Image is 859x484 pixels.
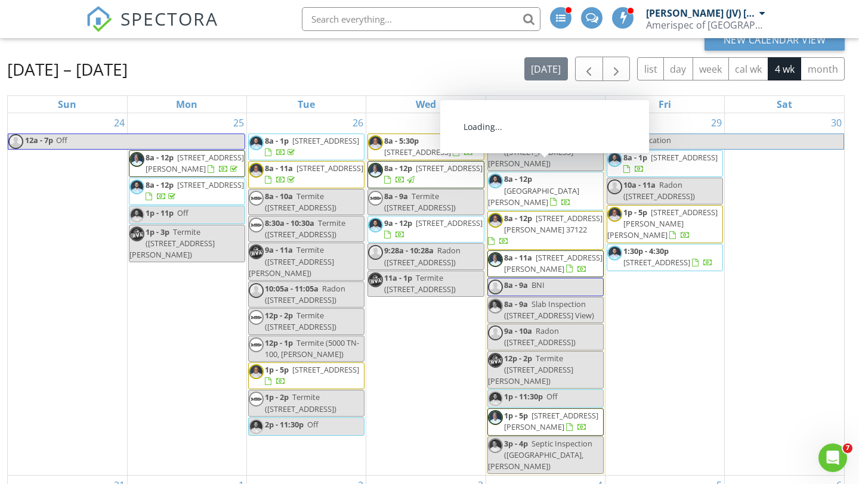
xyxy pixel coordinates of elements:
[416,163,483,173] span: [STREET_ADDRESS]
[602,57,631,81] button: Next
[177,207,189,218] span: Off
[504,252,602,274] span: [STREET_ADDRESS][PERSON_NAME]
[384,147,451,157] span: [STREET_ADDRESS]
[350,113,366,132] a: Go to August 26, 2025
[488,173,579,207] a: 8a - 12p [GEOGRAPHIC_DATA][PERSON_NAME]
[504,410,598,432] span: [STREET_ADDRESS][PERSON_NAME]
[488,353,503,368] img: screenshot_20241018_003529.png
[265,392,289,402] span: 1p - 2p
[488,438,503,453] img: owner_jd_munns.png
[86,6,112,32] img: The Best Home Inspection Software - Spectora
[146,179,174,190] span: 8a - 12p
[129,227,144,241] img: screenshot_20241018_003529.png
[488,353,573,386] span: Termite ([STREET_ADDRESS][PERSON_NAME])
[265,392,336,414] span: Termite ([STREET_ADDRESS])
[728,57,769,80] button: cal wk
[504,173,532,184] span: 8a - 12p
[488,135,503,150] img: screenshot_20241018_003529.png
[623,179,695,201] span: Radon ([STREET_ADDRESS])
[704,29,845,51] button: New Calendar View
[249,310,264,325] img: 348s.png
[265,419,304,430] span: 2p - 11:30p
[146,179,244,201] a: 8a - 12p [STREET_ADDRESS]
[265,163,293,173] span: 8a - 11a
[265,364,289,375] span: 1p - 5p
[56,135,67,145] span: Off
[470,113,486,132] a: Go to August 27, 2025
[504,213,532,224] span: 8a - 12p
[384,135,419,146] span: 8a - 5:30p
[367,161,484,188] a: 8a - 12p [STREET_ADDRESS]
[504,299,594,321] span: Slab Inspection ([STREET_ADDRESS] View)
[607,179,622,194] img: default-user-f0147aede5fd5fa78ca7ade42f37bd4542148d508eef1c3d3ea960f66861d68b.jpg
[249,283,264,298] img: default-user-f0147aede5fd5fa78ca7ade42f37bd4542148d508eef1c3d3ea960f66861d68b.jpg
[504,325,576,348] span: Radon ([STREET_ADDRESS])
[488,135,573,169] span: Termite ([STREET_ADDRESS][PERSON_NAME])
[607,207,718,240] a: 1p - 5p [STREET_ADDRESS][PERSON_NAME][PERSON_NAME]
[366,113,486,476] td: Go to August 27, 2025
[774,96,795,113] a: Saturday
[623,257,690,268] span: [STREET_ADDRESS]
[623,246,713,268] a: 1:30p - 4:30p [STREET_ADDRESS]
[504,391,543,402] span: 1p - 11:30p
[247,113,366,476] td: Go to August 26, 2025
[504,353,532,364] span: 12p - 2p
[249,191,264,206] img: 348s.png
[623,152,647,163] span: 8a - 1p
[146,227,169,237] span: 1p - 3p
[265,135,289,146] span: 8a - 1p
[488,438,592,471] span: Septic Inspection ([GEOGRAPHIC_DATA], [PERSON_NAME])
[504,252,602,274] a: 8a - 11a [STREET_ADDRESS][PERSON_NAME]
[637,57,664,80] button: list
[623,134,638,149] span: 12a
[646,7,756,19] div: [PERSON_NAME] (JV) [PERSON_NAME]
[607,205,723,244] a: 1p - 5p [STREET_ADDRESS][PERSON_NAME][PERSON_NAME]
[146,152,174,163] span: 8a - 12p
[265,218,345,240] span: Termite ([STREET_ADDRESS])
[248,362,364,389] a: 1p - 5p [STREET_ADDRESS]
[368,245,383,260] img: default-user-f0147aede5fd5fa78ca7ade42f37bd4542148d508eef1c3d3ea960f66861d68b.jpg
[384,135,474,157] a: 8a - 5:30p [STREET_ADDRESS]
[524,57,568,80] button: [DATE]
[249,392,264,407] img: 348s.png
[607,246,622,260] img: inspector_james_vollmer.png
[488,213,602,246] a: 8a - 12p [STREET_ADDRESS] [PERSON_NAME] 37122
[129,152,144,167] img: inspector_jon_gilles.png
[504,410,528,421] span: 1p - 5p
[607,207,622,222] img: inspector_ed_seidenkranz.png
[146,152,244,174] a: 8a - 12p [STREET_ADDRESS][PERSON_NAME]
[487,172,604,210] a: 8a - 12p [GEOGRAPHIC_DATA][PERSON_NAME]
[8,134,23,149] img: default-user-f0147aede5fd5fa78ca7ade42f37bd4542148d508eef1c3d3ea960f66861d68b.jpg
[265,364,359,386] a: 1p - 5p [STREET_ADDRESS]
[265,337,359,359] span: Termite (5000 TN-100, [PERSON_NAME])
[605,113,724,476] td: Go to August 29, 2025
[265,337,293,348] span: 12p - 1p
[86,16,218,41] a: SPECTORA
[488,391,503,406] img: inspector_james_vollmer.png
[146,152,244,174] span: [STREET_ADDRESS][PERSON_NAME]
[504,280,528,290] span: 8a - 9a
[265,163,363,185] a: 8a - 11a [STREET_ADDRESS]
[607,244,723,271] a: 1:30p - 4:30p [STREET_ADDRESS]
[177,179,244,190] span: [STREET_ADDRESS]
[265,135,359,157] a: 8a - 1p [STREET_ADDRESS]
[112,113,127,132] a: Go to August 24, 2025
[248,134,364,160] a: 8a - 1p [STREET_ADDRESS]
[488,299,503,314] img: owner_jd_munns.png
[249,364,264,379] img: inspector_ed_seidenkranz.png
[416,218,483,228] span: [STREET_ADDRESS]
[249,244,264,259] img: screenshot_20241018_003529.png
[488,252,503,267] img: inspector_jon_gilles.png
[623,246,669,256] span: 1:30p - 4:30p
[607,134,622,149] img: owner_jd_munns.png
[55,96,79,113] a: Sunday
[249,135,264,150] img: inspector_james_vollmer.png
[488,410,503,425] img: inspector_jon_gilles.png
[129,179,144,194] img: inspector_james_vollmer.png
[384,272,456,294] span: Termite ([STREET_ADDRESS])
[546,391,558,402] span: Off
[302,7,540,31] input: Search everything...
[413,96,438,113] a: Wednesday
[640,135,671,145] span: Vacation
[488,173,503,188] img: inspector_james_vollmer.png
